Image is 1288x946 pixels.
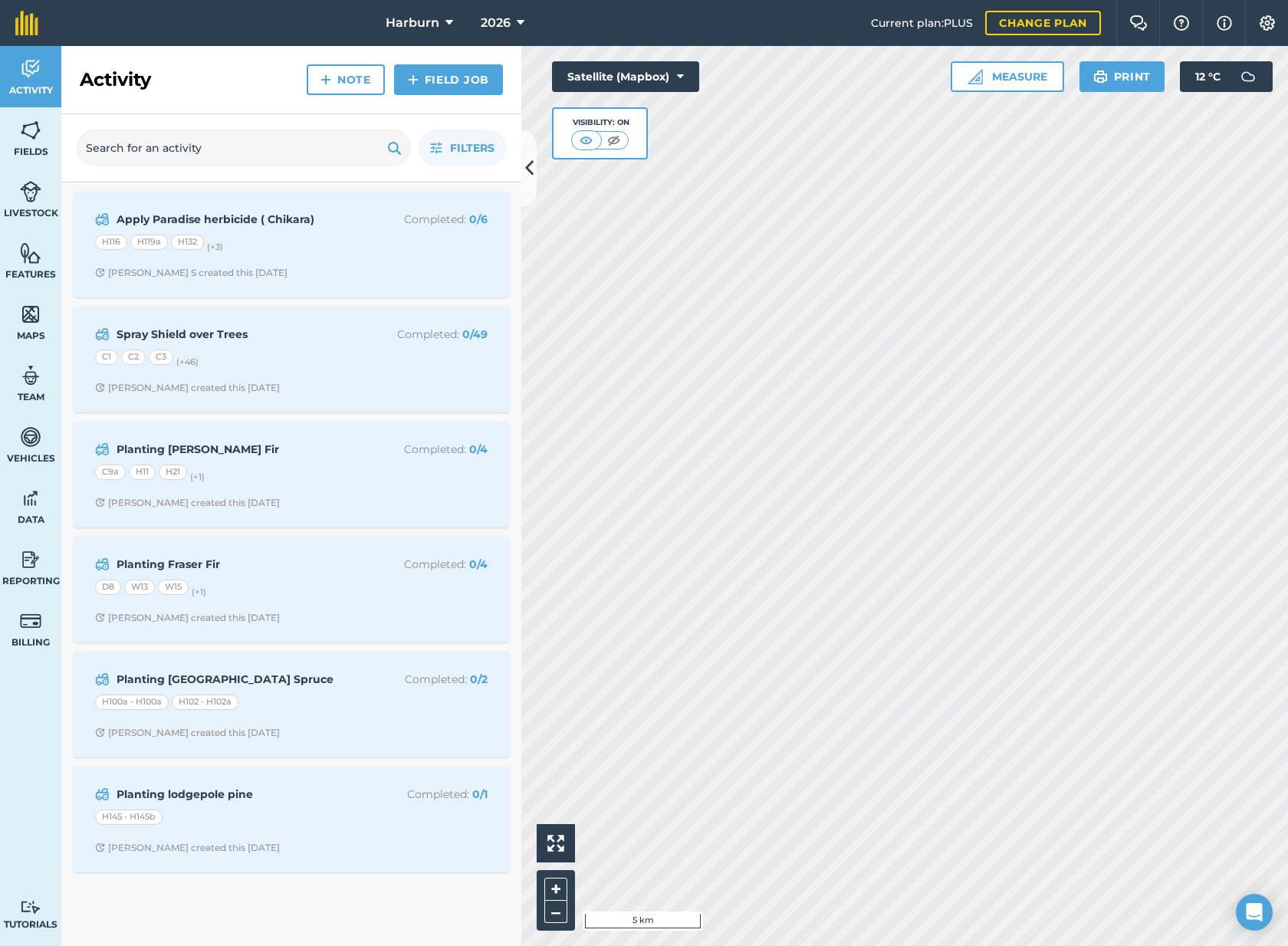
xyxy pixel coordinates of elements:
[571,117,629,129] div: Visibility: On
[320,71,331,89] img: svg+xml;base64,PHN2ZyB4bWxucz0iaHR0cDovL3d3dy53My5vcmcvMjAwMC9zdmciIHdpZHRoPSIxNCIgaGVpZ2h0PSIyNC...
[871,15,973,31] span: Current plan : PLUS
[130,235,168,250] div: H119a
[80,67,151,92] h2: Activity
[95,842,280,854] div: [PERSON_NAME] created this [DATE]
[604,133,623,148] img: svg+xml;base64,PHN2ZyB4bWxucz0iaHR0cDovL3d3dy53My5vcmcvMjAwMC9zdmciIHdpZHRoPSI1MCIgaGVpZ2h0PSI0MC...
[1236,894,1273,931] div: Open Intercom Messenger
[159,465,187,480] div: H21
[95,670,110,688] img: svg+xml;base64,PD94bWwgdmVyc2lvbj0iMS4wIiBlbmNvZGluZz0idXRmLTgiPz4KPCEtLSBHZW5lcmF0b3I6IEFkb2JlIE...
[95,268,105,278] img: Clock with arrow pointing clockwise
[149,350,173,365] div: C3
[158,580,189,595] div: W15
[95,580,121,595] div: D8
[95,695,169,710] div: H100a - H100a
[450,140,495,156] span: Filters
[121,350,146,365] div: C2
[172,695,238,710] div: H102 - H102a
[469,557,488,571] strong: 0 / 4
[20,241,41,264] img: svg+xml;base64,PHN2ZyB4bWxucz0iaHR0cDovL3d3dy53My5vcmcvMjAwMC9zdmciIHdpZHRoPSI1NiIgaGVpZ2h0PSI2MC...
[20,425,41,448] img: svg+xml;base64,PD94bWwgdmVyc2lvbj0iMS4wIiBlbmNvZGluZz0idXRmLTgiPz4KPCEtLSBHZW5lcmF0b3I6IEFkb2JlIE...
[207,241,223,252] small: (+ 3 )
[366,211,488,228] p: Completed :
[366,441,488,458] p: Completed :
[1172,15,1191,31] img: A question mark icon
[387,139,402,157] img: svg+xml;base64,PHN2ZyB4bWxucz0iaHR0cDovL3d3dy53My5vcmcvMjAwMC9zdmciIHdpZHRoPSIxOSIgaGVpZ2h0PSIyNC...
[95,267,287,279] div: [PERSON_NAME] S created this [DATE]
[1079,61,1165,92] button: Print
[95,728,105,737] img: Clock with arrow pointing clockwise
[366,786,488,803] p: Completed :
[95,383,105,393] img: Clock with arrow pointing clockwise
[307,64,385,95] a: Note
[469,212,488,226] strong: 0 / 6
[1217,14,1232,32] img: svg+xml;base64,PHN2ZyB4bWxucz0iaHR0cDovL3d3dy53My5vcmcvMjAwMC9zdmciIHdpZHRoPSIxNyIgaGVpZ2h0PSIxNy...
[83,201,500,288] a: Apply Paradise herbicide ( Chikara)Completed: 0/6H116H119aH132(+3)Clock with arrow pointing clock...
[117,786,360,803] strong: Planting lodgepole pine
[462,327,488,341] strong: 0 / 49
[547,835,564,852] img: Four arrows, one pointing top left, one top right, one bottom right and the last bottom left
[968,69,983,84] img: Ruler icon
[20,609,41,632] img: svg+xml;base64,PD94bWwgdmVyc2lvbj0iMS4wIiBlbmNvZGluZz0idXRmLTgiPz4KPCEtLSBHZW5lcmF0b3I6IEFkb2JlIE...
[95,785,110,803] img: svg+xml;base64,PD94bWwgdmVyc2lvbj0iMS4wIiBlbmNvZGluZz0idXRmLTgiPz4KPCEtLSBHZW5lcmF0b3I6IEFkb2JlIE...
[83,316,500,403] a: Spray Shield over TreesCompleted: 0/49C1C2C3(+46)Clock with arrow pointing clockwise[PERSON_NAME]...
[366,556,488,573] p: Completed :
[95,465,126,480] div: C9a
[95,498,105,507] img: Clock with arrow pointing clockwise
[20,180,41,203] img: svg+xml;base64,PD94bWwgdmVyc2lvbj0iMS4wIiBlbmNvZGluZz0idXRmLTgiPz4KPCEtLSBHZW5lcmF0b3I6IEFkb2JlIE...
[129,465,156,480] div: H11
[985,11,1101,35] a: Change plan
[20,119,41,142] img: svg+xml;base64,PHN2ZyB4bWxucz0iaHR0cDovL3d3dy53My5vcmcvMjAwMC9zdmciIHdpZHRoPSI1NiIgaGVpZ2h0PSI2MC...
[95,382,280,394] div: [PERSON_NAME] created this [DATE]
[176,356,199,367] small: (+ 46 )
[95,210,110,228] img: svg+xml;base64,PD94bWwgdmVyc2lvbj0iMS4wIiBlbmNvZGluZz0idXRmLTgiPz4KPCEtLSBHZW5lcmF0b3I6IEFkb2JlIE...
[552,61,699,92] button: Satellite (Mapbox)
[1233,61,1263,92] img: svg+xml;base64,PD94bWwgdmVyc2lvbj0iMS4wIiBlbmNvZGluZz0idXRmLTgiPz4KPCEtLSBHZW5lcmF0b3I6IEFkb2JlIE...
[20,57,41,80] img: svg+xml;base64,PD94bWwgdmVyc2lvbj0iMS4wIiBlbmNvZGluZz0idXRmLTgiPz4KPCEtLSBHZW5lcmF0b3I6IEFkb2JlIE...
[386,14,439,32] span: Harburn
[95,555,110,573] img: svg+xml;base64,PD94bWwgdmVyc2lvbj0iMS4wIiBlbmNvZGluZz0idXRmLTgiPz4KPCEtLSBHZW5lcmF0b3I6IEFkb2JlIE...
[95,350,118,365] div: C1
[171,235,204,250] div: H132
[117,326,360,343] strong: Spray Shield over Trees
[366,671,488,688] p: Completed :
[472,787,488,801] strong: 0 / 1
[117,211,360,228] strong: Apply Paradise herbicide ( Chikara)
[95,325,110,343] img: svg+xml;base64,PD94bWwgdmVyc2lvbj0iMS4wIiBlbmNvZGluZz0idXRmLTgiPz4KPCEtLSBHZW5lcmF0b3I6IEFkb2JlIE...
[1093,67,1108,86] img: svg+xml;base64,PHN2ZyB4bWxucz0iaHR0cDovL3d3dy53My5vcmcvMjAwMC9zdmciIHdpZHRoPSIxOSIgaGVpZ2h0PSIyNC...
[117,671,360,688] strong: Planting [GEOGRAPHIC_DATA] Spruce
[419,130,506,166] button: Filters
[366,326,488,343] p: Completed :
[20,548,41,571] img: svg+xml;base64,PD94bWwgdmVyc2lvbj0iMS4wIiBlbmNvZGluZz0idXRmLTgiPz4KPCEtLSBHZW5lcmF0b3I6IEFkb2JlIE...
[1129,15,1148,31] img: Two speech bubbles overlapping with the left bubble in the forefront
[1180,61,1273,92] button: 12 °C
[192,586,206,597] small: (+ 1 )
[20,303,41,326] img: svg+xml;base64,PHN2ZyB4bWxucz0iaHR0cDovL3d3dy53My5vcmcvMjAwMC9zdmciIHdpZHRoPSI1NiIgaGVpZ2h0PSI2MC...
[1258,15,1276,31] img: A cog icon
[95,612,280,624] div: [PERSON_NAME] created this [DATE]
[951,61,1064,92] button: Measure
[20,364,41,387] img: svg+xml;base64,PD94bWwgdmVyc2lvbj0iMS4wIiBlbmNvZGluZz0idXRmLTgiPz4KPCEtLSBHZW5lcmF0b3I6IEFkb2JlIE...
[83,546,500,633] a: Planting Fraser FirCompleted: 0/4D8W13W15(+1)Clock with arrow pointing clockwise[PERSON_NAME] cre...
[190,471,205,482] small: (+ 1 )
[20,900,41,915] img: svg+xml;base64,PD94bWwgdmVyc2lvbj0iMS4wIiBlbmNvZGluZz0idXRmLTgiPz4KPCEtLSBHZW5lcmF0b3I6IEFkb2JlIE...
[77,130,411,166] input: Search for an activity
[394,64,503,95] a: Field Job
[20,487,41,510] img: svg+xml;base64,PD94bWwgdmVyc2lvbj0iMS4wIiBlbmNvZGluZz0idXRmLTgiPz4KPCEtLSBHZW5lcmF0b3I6IEFkb2JlIE...
[124,580,155,595] div: W13
[95,727,280,739] div: [PERSON_NAME] created this [DATE]
[117,441,360,458] strong: Planting [PERSON_NAME] Fir
[544,878,567,901] button: +
[469,442,488,456] strong: 0 / 4
[95,843,105,852] img: Clock with arrow pointing clockwise
[481,14,511,32] span: 2026
[577,133,596,148] img: svg+xml;base64,PHN2ZyB4bWxucz0iaHR0cDovL3d3dy53My5vcmcvMjAwMC9zdmciIHdpZHRoPSI1MCIgaGVpZ2h0PSI0MC...
[95,440,110,458] img: svg+xml;base64,PD94bWwgdmVyc2lvbj0iMS4wIiBlbmNvZGluZz0idXRmLTgiPz4KPCEtLSBHZW5lcmF0b3I6IEFkb2JlIE...
[544,901,567,923] button: –
[1195,61,1221,92] span: 12 ° C
[83,661,500,748] a: Planting [GEOGRAPHIC_DATA] SpruceCompleted: 0/2H100a - H100aH102 - H102aClock with arrow pointing...
[95,497,280,509] div: [PERSON_NAME] created this [DATE]
[95,810,163,825] div: H145 - H145b
[83,776,500,863] a: Planting lodgepole pineCompleted: 0/1H145 - H145bClock with arrow pointing clockwise[PERSON_NAME]...
[95,613,105,622] img: Clock with arrow pointing clockwise
[408,71,419,89] img: svg+xml;base64,PHN2ZyB4bWxucz0iaHR0cDovL3d3dy53My5vcmcvMjAwMC9zdmciIHdpZHRoPSIxNCIgaGVpZ2h0PSIyNC...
